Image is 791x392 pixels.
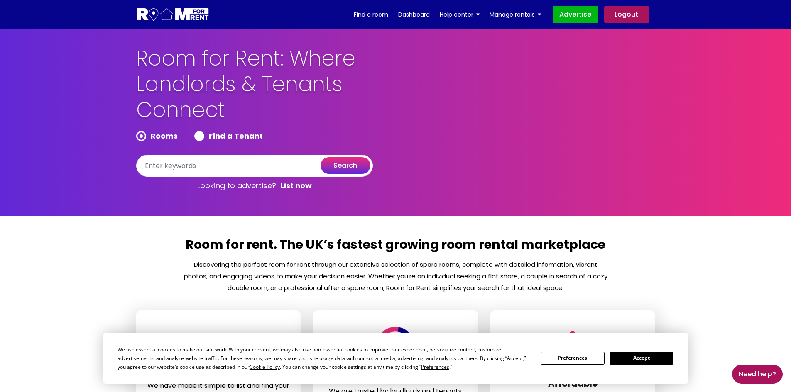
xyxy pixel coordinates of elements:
input: Enter keywords [136,155,373,177]
h1: Room for Rent: Where Landlords & Tenants Connect [136,46,414,131]
h2: Room for rent. The UK’s fastest growing room rental marketplace [183,236,608,259]
div: We use essential cookies to make our site work. With your consent, we may also use non-essential ... [118,345,531,371]
span: Cookie Policy [250,363,280,370]
button: Preferences [541,352,605,365]
span: Preferences [421,363,449,370]
p: Looking to advertise? [136,177,373,195]
label: Find a Tenant [194,131,263,141]
a: Need Help? [732,365,783,384]
label: Rooms [136,131,178,141]
a: Help center [440,8,480,21]
img: Room For Rent [375,327,416,364]
img: Room For Rent [550,331,595,372]
a: Find a room [354,8,388,21]
button: Accept [610,352,673,365]
button: search [321,157,370,174]
a: Dashboard [398,8,430,21]
a: List now [280,181,312,191]
a: Manage rentals [490,8,541,21]
p: Discovering the perfect room for rent through our extensive selection of spare rooms, complete wi... [183,259,608,294]
a: Advertise [553,6,598,23]
div: Cookie Consent Prompt [103,333,688,384]
img: Logo for Room for Rent, featuring a welcoming design with a house icon and modern typography [136,7,210,22]
a: Logout [604,6,649,23]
